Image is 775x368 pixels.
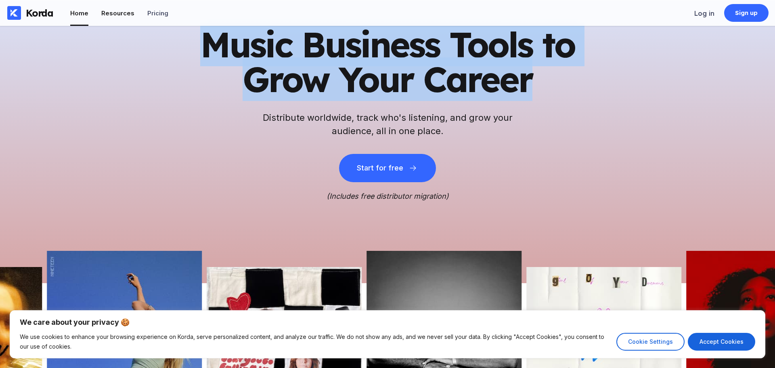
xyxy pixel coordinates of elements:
[357,164,403,172] div: Start for free
[688,333,755,351] button: Accept Cookies
[20,332,610,351] p: We use cookies to enhance your browsing experience on Korda, serve personalized content, and anal...
[327,192,449,200] i: (Includes free distributor migration)
[70,9,88,17] div: Home
[339,154,436,182] button: Start for free
[101,9,134,17] div: Resources
[190,27,585,97] h1: Music Business Tools to Grow Your Career
[616,333,685,351] button: Cookie Settings
[724,4,769,22] a: Sign up
[735,9,758,17] div: Sign up
[258,111,517,138] h2: Distribute worldwide, track who's listening, and grow your audience, all in one place.
[20,318,755,327] p: We care about your privacy 🍪
[26,7,53,19] div: Korda
[147,9,168,17] div: Pricing
[694,9,714,17] div: Log in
